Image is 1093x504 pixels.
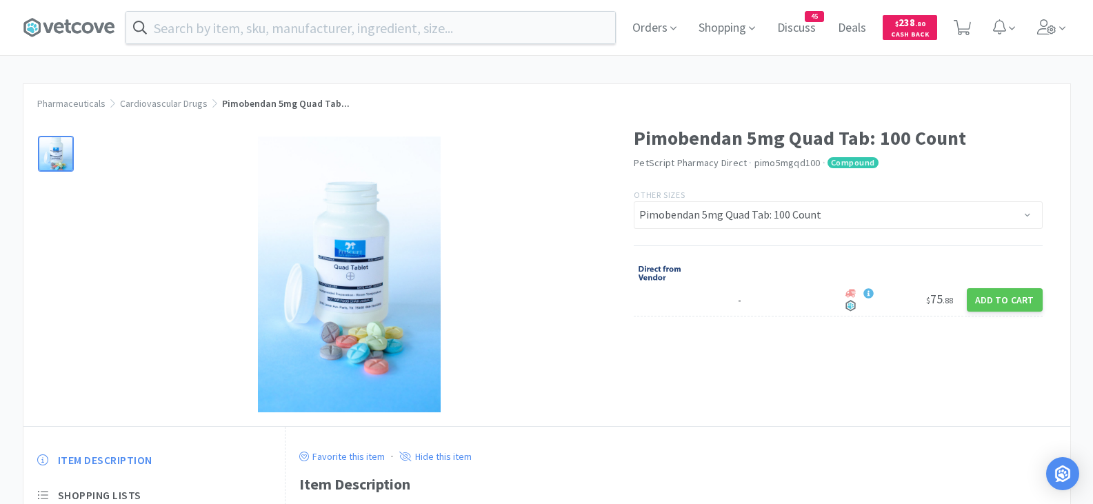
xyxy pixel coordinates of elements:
input: Search by item, sku, manufacturer, ingredient, size... [126,12,615,43]
p: Hide this item [412,450,472,463]
a: Deals [832,22,872,34]
span: . 80 [915,19,925,28]
span: $ [926,295,930,305]
span: $ [895,19,899,28]
p: Favorite this item [309,450,385,463]
span: Compound [828,157,879,168]
span: Shopping Lists [58,488,141,503]
span: 238 [895,16,925,29]
button: Add to Cart [967,288,1043,312]
span: Cash Back [891,31,929,40]
a: PetScript Pharmacy Direct [634,157,747,169]
span: Pimobendan 5mg Quad Tab... [222,97,350,110]
a: Pharmaceuticals [37,97,106,110]
h1: Pimobendan 5mg Quad Tab: 100 Count [634,123,1043,154]
div: · [391,447,393,465]
div: Open Intercom Messenger [1046,457,1079,490]
p: Other Sizes [634,188,1043,201]
span: pimo5mgqd100 [754,157,821,169]
div: Item Description [299,472,1056,496]
span: 45 [805,12,823,21]
span: · [823,157,825,169]
img: c67096674d5b41e1bca769e75293f8dd_19.png [637,263,689,283]
span: · [749,157,752,169]
span: Item Description [58,453,152,467]
h6: - [738,294,838,306]
a: Cardiovascular Drugs [120,97,208,110]
img: ae1ca6a4c4d041dbbd6335c5a3c8a904_401879.jpg [258,137,441,412]
span: 75 [926,291,953,307]
a: Discuss45 [772,22,821,34]
span: . 88 [943,295,953,305]
a: $238.80Cash Back [883,9,937,46]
